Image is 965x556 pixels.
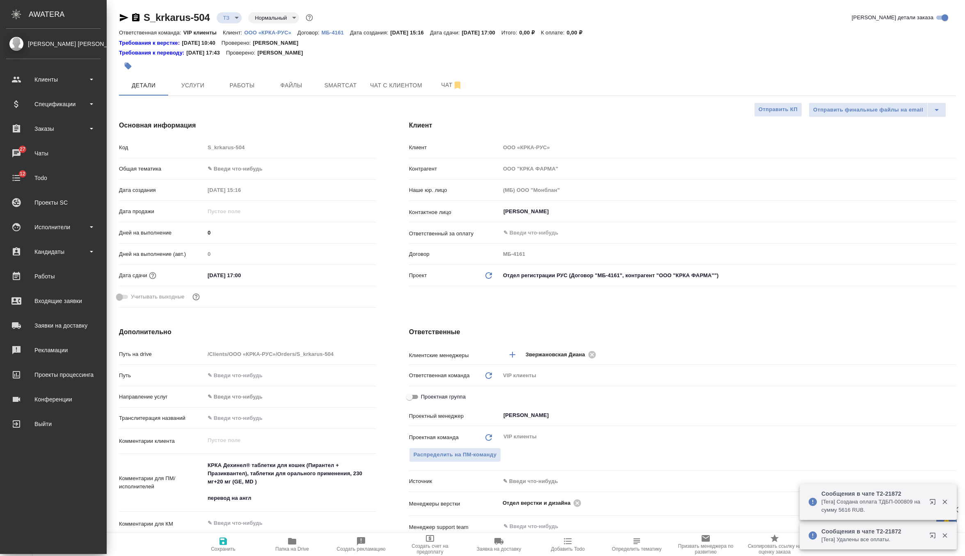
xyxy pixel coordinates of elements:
h4: Дополнительно [119,327,376,337]
button: Нормальный [252,14,289,21]
p: Комментарии для КМ [119,520,205,528]
div: Проекты процессинга [6,369,101,381]
p: Проверено: [226,49,258,57]
span: Отдел верстки и дизайна [503,499,576,507]
span: Отправить финальные файлы на email [813,105,923,115]
input: Пустое поле [500,163,956,175]
input: ✎ Введи что-нибудь [205,227,376,239]
button: Заявка на доставку [464,533,533,556]
div: ✎ Введи что-нибудь [208,393,366,401]
p: Менеджер support team [409,523,500,531]
button: Добавить тэг [119,57,137,75]
input: Пустое поле [205,348,376,360]
input: ✎ Введи что-нибудь [503,228,926,238]
div: Нажми, чтобы открыть папку с инструкцией [119,39,182,47]
div: Входящие заявки [6,295,101,307]
div: Проекты SC [6,196,101,209]
p: Ответственная команда: [119,30,183,36]
button: Распределить на ПМ-команду [409,448,501,462]
div: Отдел верстки и дизайна [503,498,584,508]
p: Источник [409,477,500,485]
a: Входящие заявки [2,291,105,311]
p: [DATE] 17:00 [462,30,501,36]
button: Добавить Todo [533,533,602,556]
span: [PERSON_NAME] детали заказа [852,14,933,22]
p: Дата создания [119,186,205,194]
p: ООО «КРКА-РУС» [244,30,297,36]
button: Открыть в новой вкладке [924,527,944,547]
p: Проверено: [222,39,253,47]
div: ✎ Введи что-нибудь [500,474,956,488]
span: Заявка на доставку [477,546,521,552]
p: Дней на выполнение [119,229,205,237]
button: Скопировать ссылку [131,13,141,23]
p: [DATE] 15:16 [390,30,430,36]
span: Отправить КП [759,105,798,114]
p: [Tera] Создана оплата ТДБП-000809 на сумму 5616 RUB. [821,498,924,514]
p: Проект [409,271,427,280]
div: [PERSON_NAME] [PERSON_NAME] [6,39,101,48]
input: Пустое поле [500,184,956,196]
input: ✎ Введи что-нибудь [503,522,926,531]
button: Open [951,211,953,212]
input: Пустое поле [205,141,376,153]
div: Заявки на доставку [6,319,101,332]
span: 12 [15,170,30,178]
a: Требования к верстке: [119,39,182,47]
h4: Основная информация [119,121,376,130]
input: Пустое поле [500,248,956,260]
div: Кандидаты [6,246,101,258]
div: Клиенты [6,73,101,86]
button: Выбери, если сб и вс нужно считать рабочими днями для выполнения заказа. [191,292,201,302]
div: Работы [6,270,101,283]
span: 27 [15,145,30,153]
p: Комментарии для ПМ/исполнителей [119,474,205,491]
div: Исполнители [6,221,101,233]
input: ✎ Введи что-нибудь [205,369,376,381]
input: Пустое поле [205,184,277,196]
button: Определить тематику [602,533,671,556]
button: Open [951,354,953,355]
span: Создать рекламацию [337,546,386,552]
div: Звержановская Диана [526,349,599,360]
p: Дата сдачи [119,271,147,280]
span: Файлы [272,80,311,91]
p: Транслитерация названий [119,414,205,422]
a: ООО «КРКА-РУС» [244,29,297,36]
div: ✎ Введи что-нибудь [205,390,376,404]
a: Выйти [2,414,105,434]
p: Дата сдачи: [430,30,462,36]
p: 0,00 ₽ [519,30,541,36]
span: Сохранить [211,546,236,552]
p: Проектная команда [409,433,459,442]
a: Рекламации [2,340,105,360]
p: [DATE] 17:43 [186,49,226,57]
button: ТЗ [221,14,232,21]
p: VIP клиенты [183,30,223,36]
span: Добавить Todo [551,546,585,552]
button: Создать счет на предоплату [396,533,464,556]
div: ТЗ [217,12,242,23]
span: Призвать менеджера по развитию [676,543,735,555]
a: Конференции [2,389,105,410]
p: Дата создания: [350,30,390,36]
button: Создать рекламацию [327,533,396,556]
div: VIP клиенты [500,369,956,383]
div: Заказы [6,123,101,135]
button: Доп статусы указывают на важность/срочность заказа [304,12,315,23]
button: Open [951,232,953,234]
input: Пустое поле [500,141,956,153]
input: ✎ Введи что-нибудь [205,269,277,281]
span: Определить тематику [612,546,661,552]
div: Выйти [6,418,101,430]
a: МБ-4161 [322,29,350,36]
p: [DATE] 10:40 [182,39,222,47]
button: Сохранить [189,533,258,556]
p: Клиент: [223,30,244,36]
span: Детали [124,80,163,91]
svg: Отписаться [453,80,462,90]
a: Требования к переводу: [119,49,186,57]
button: Призвать менеджера по развитию [671,533,740,556]
p: Направление услуг [119,393,205,401]
p: [Tera] Удалены все оплаты. [821,535,924,544]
